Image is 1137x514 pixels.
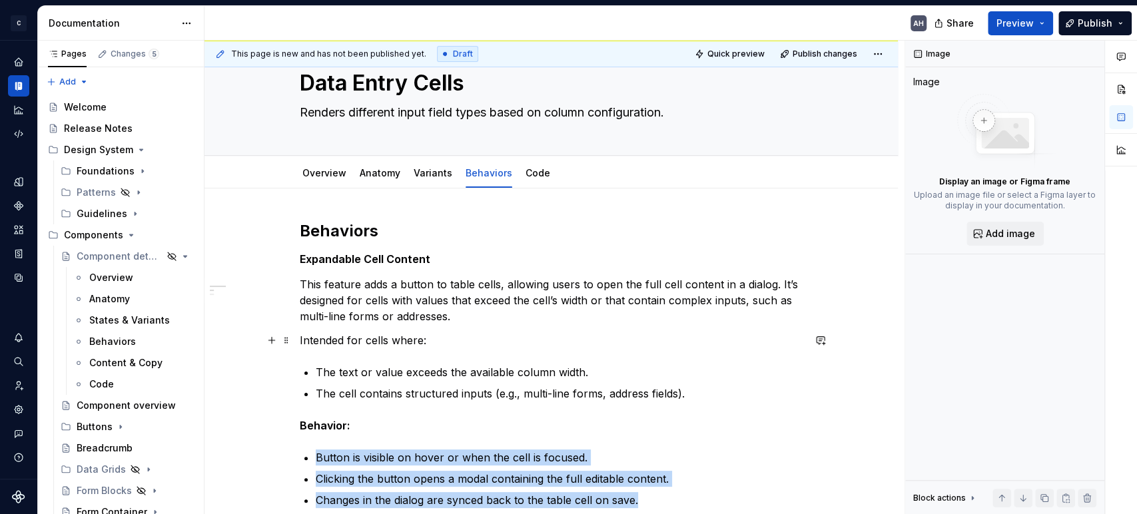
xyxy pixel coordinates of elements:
[77,186,116,199] div: Patterns
[8,267,29,288] a: Data sources
[8,351,29,372] div: Search ⌘K
[1078,17,1112,30] span: Publish
[8,375,29,396] a: Invite team
[77,399,176,412] div: Component overview
[49,17,175,30] div: Documentation
[8,243,29,264] a: Storybook stories
[89,378,114,391] div: Code
[8,51,29,73] a: Home
[316,364,803,380] p: The text or value exceeds the available column width.
[913,18,924,29] div: AH
[68,374,198,395] a: Code
[408,158,458,186] div: Variants
[300,276,803,324] p: This feature adds a button to table cells, allowing users to open the full cell content in a dial...
[55,203,198,224] div: Guidelines
[300,419,350,432] strong: Behavior:
[354,158,406,186] div: Anatomy
[55,395,198,416] a: Component overview
[8,123,29,144] a: Code automation
[11,15,27,31] div: C
[8,423,29,444] button: Contact support
[77,250,163,263] div: Component detail template
[8,327,29,348] button: Notifications
[55,437,198,459] a: Breadcrumb
[453,49,473,59] span: Draft
[55,246,198,267] a: Component detail template
[55,182,198,203] div: Patterns
[3,9,35,37] button: C
[68,352,198,374] a: Content & Copy
[77,441,133,455] div: Breadcrumb
[927,11,982,35] button: Share
[59,77,76,87] span: Add
[996,17,1034,30] span: Preview
[68,310,198,331] a: States & Variants
[466,167,512,178] a: Behaviors
[149,49,159,59] span: 5
[988,11,1053,35] button: Preview
[460,158,518,186] div: Behaviors
[316,492,803,508] p: Changes in the dialog are synced back to the table cell on save.
[8,399,29,420] a: Settings
[913,190,1096,211] p: Upload an image file or select a Figma layer to display in your documentation.
[986,227,1035,240] span: Add image
[43,73,93,91] button: Add
[1058,11,1132,35] button: Publish
[77,207,127,220] div: Guidelines
[111,49,159,59] div: Changes
[8,75,29,97] a: Documentation
[691,45,771,63] button: Quick preview
[297,102,801,123] textarea: Renders different input field types based on column configuration.
[55,160,198,182] div: Foundations
[64,122,133,135] div: Release Notes
[55,480,198,501] a: Form Blocks
[89,335,136,348] div: Behaviors
[64,143,133,156] div: Design System
[707,49,765,59] span: Quick preview
[12,490,25,503] svg: Supernova Logo
[48,49,87,59] div: Pages
[64,228,123,242] div: Components
[8,219,29,240] a: Assets
[77,463,126,476] div: Data Grids
[55,416,198,437] div: Buttons
[300,332,803,348] p: Intended for cells where:
[913,75,940,89] div: Image
[297,67,801,99] textarea: Data Entry Cells
[68,288,198,310] a: Anatomy
[360,167,400,178] a: Anatomy
[947,17,974,30] span: Share
[316,471,803,487] p: Clicking the button opens a modal containing the full editable content.
[8,195,29,216] a: Components
[8,99,29,121] div: Analytics
[89,314,170,327] div: States & Variants
[77,164,135,178] div: Foundations
[89,292,130,306] div: Anatomy
[526,167,550,178] a: Code
[77,420,113,433] div: Buttons
[302,167,346,178] a: Overview
[68,331,198,352] a: Behaviors
[297,158,352,186] div: Overview
[8,171,29,192] a: Design tokens
[520,158,556,186] div: Code
[43,224,198,246] div: Components
[231,49,426,59] span: This page is new and has not been published yet.
[43,118,198,139] a: Release Notes
[966,222,1044,246] button: Add image
[316,449,803,465] p: Button is visible on hover or when the cell is focused.
[316,385,803,401] p: The cell contains structured inputs (e.g., multi-line forms, address fields).
[43,139,198,160] div: Design System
